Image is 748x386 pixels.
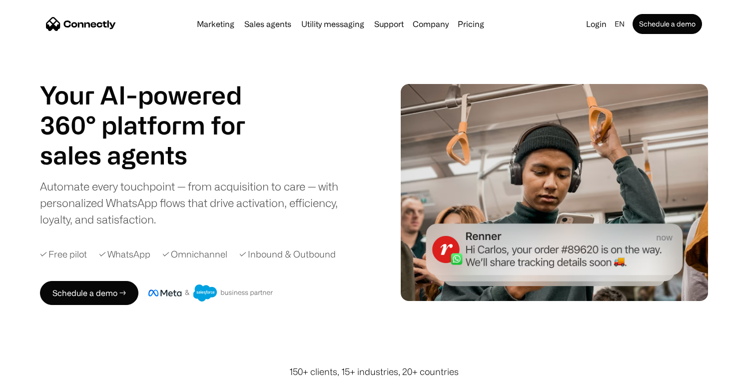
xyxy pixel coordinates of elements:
ul: Language list [20,368,60,382]
a: Marketing [193,20,238,28]
aside: Language selected: English [10,367,60,382]
h1: sales agents [40,140,270,170]
div: Company [413,17,449,31]
div: 150+ clients, 15+ industries, 20+ countries [289,365,459,378]
div: carousel [40,140,270,170]
h1: Your AI-powered 360° platform for [40,80,270,140]
div: 1 of 4 [40,140,270,170]
a: Sales agents [240,20,295,28]
div: ✓ Free pilot [40,247,87,261]
div: en [615,17,625,31]
div: ✓ WhatsApp [99,247,150,261]
a: Schedule a demo [633,14,702,34]
a: home [46,16,116,31]
div: Automate every touchpoint — from acquisition to care — with personalized WhatsApp flows that driv... [40,178,355,227]
div: en [611,17,631,31]
a: Utility messaging [297,20,368,28]
div: ✓ Omnichannel [162,247,227,261]
a: Pricing [454,20,488,28]
a: Login [582,17,611,31]
img: Meta and Salesforce business partner badge. [148,284,273,301]
a: Schedule a demo → [40,281,138,305]
a: Support [370,20,408,28]
div: ✓ Inbound & Outbound [239,247,336,261]
div: Company [410,17,452,31]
